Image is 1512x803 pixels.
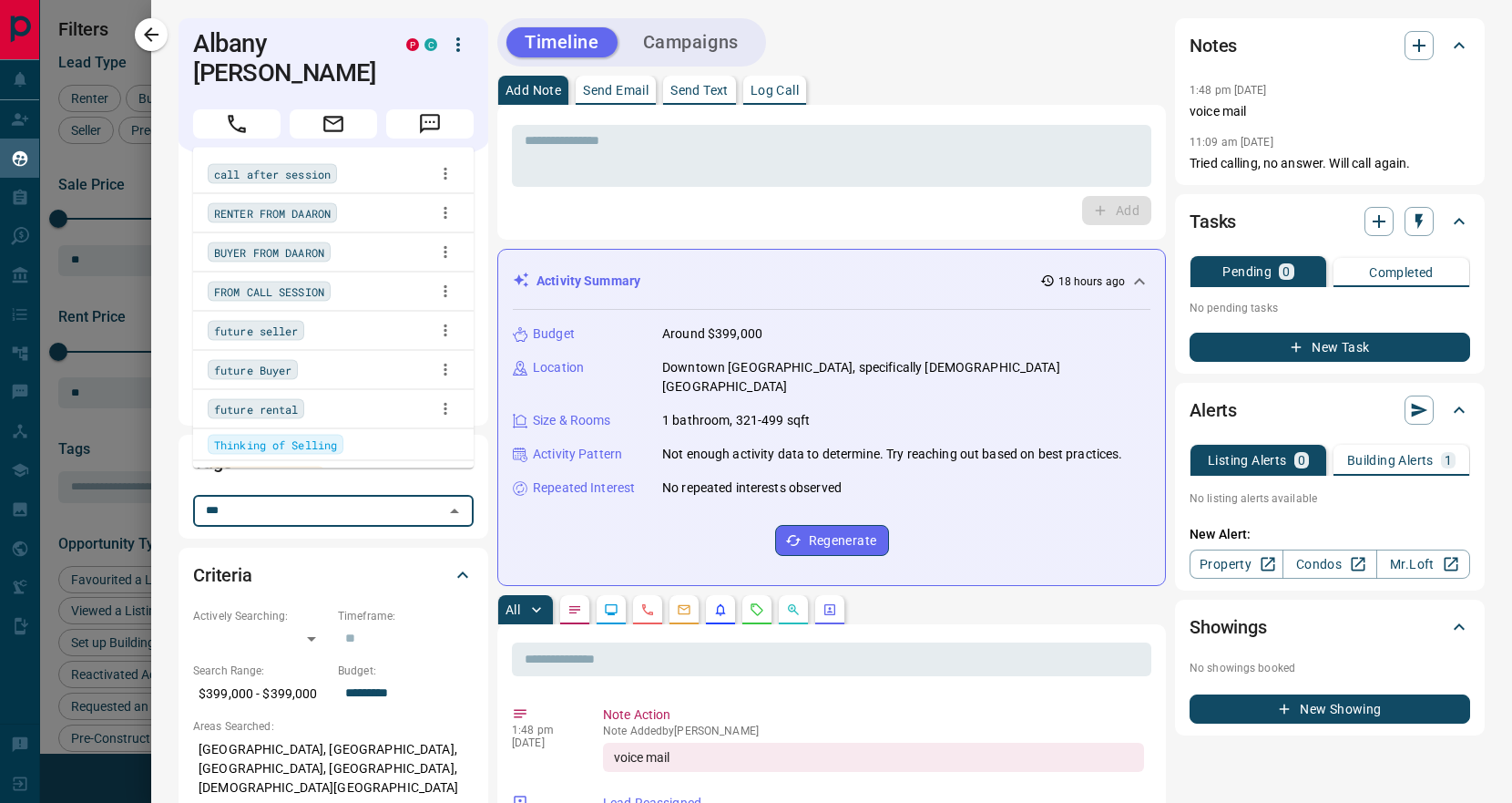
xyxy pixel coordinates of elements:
p: Note Action [603,705,1144,725]
p: 0 [1298,454,1305,467]
p: $399,000 - $399,000 [193,679,329,709]
a: Mr.Loft [1376,550,1470,579]
p: Search Range: [193,663,329,679]
span: Thinking of Selling [214,435,337,453]
p: Tried calling, no answer. Will call again. [1190,154,1470,173]
p: 0 [1282,265,1290,278]
h2: Notes [1190,31,1237,60]
p: Repeated Interest [533,479,635,498]
span: BUYER FROM DAARON [214,242,324,261]
button: Campaigns [625,27,757,57]
h2: Criteria [193,561,252,590]
span: Message [386,109,474,139]
p: No repeated interests observed [662,479,842,498]
h2: Alerts [1190,396,1237,425]
p: Budget [533,324,575,344]
p: No pending tasks [1190,294,1470,322]
p: Send Email [583,84,649,97]
p: Completed [1369,266,1434,279]
p: Log Call [751,84,799,97]
p: New Alert: [1190,525,1470,544]
p: Downtown [GEOGRAPHIC_DATA], specifically [DEMOGRAPHIC_DATA][GEOGRAPHIC_DATA] [662,358,1150,396]
div: condos.ca [424,38,437,51]
svg: Emails [677,602,691,617]
p: 11:09 am [DATE] [1190,136,1273,149]
button: New Task [1190,333,1470,362]
p: voice mail [1190,102,1470,121]
p: All [506,603,520,616]
span: Email [290,109,377,139]
h2: Tasks [1190,207,1236,236]
p: Budget: [338,663,474,679]
div: Activity Summary18 hours ago [513,264,1150,298]
p: Add Note [506,84,561,97]
p: Building Alerts [1347,454,1434,467]
p: 1:48 pm [512,724,576,736]
svg: Opportunities [786,602,801,617]
span: future seller [214,321,298,339]
p: Size & Rooms [533,411,611,430]
p: Listing Alerts [1208,454,1287,467]
p: 18 hours ago [1058,273,1125,290]
svg: Listing Alerts [713,602,728,617]
p: 1 [1445,454,1452,467]
div: Alerts [1190,388,1470,432]
button: Timeline [506,27,618,57]
p: Activity Summary [536,272,640,291]
p: Areas Searched: [193,718,474,735]
div: Criteria [193,553,474,597]
a: Property [1190,550,1283,579]
div: Notes [1190,24,1470,67]
p: Not enough activity data to determine. Try reaching out based on best practices. [662,445,1123,464]
svg: Lead Browsing Activity [604,602,618,617]
p: Around $399,000 [662,324,762,344]
svg: Calls [640,602,655,617]
p: Timeframe: [338,608,474,624]
h1: Albany [PERSON_NAME] [193,29,379,88]
button: Regenerate [775,525,889,556]
p: Pending [1222,265,1272,278]
h2: Showings [1190,613,1267,642]
p: 1:48 pm [DATE] [1190,84,1267,97]
span: First Time Buyer [214,467,318,485]
svg: Agent Actions [822,602,837,617]
p: Activity Pattern [533,445,622,464]
div: Tasks [1190,200,1470,243]
span: RENTER FROM DAARON [214,203,331,221]
p: 1 bathroom, 321-499 sqft [662,411,810,430]
p: No showings booked [1190,660,1470,676]
div: property.ca [406,38,419,51]
button: Close [442,499,467,524]
button: New Showing [1190,695,1470,724]
div: voice mail [603,743,1144,772]
span: FROM CALL SESSION [214,282,324,300]
svg: Notes [567,602,582,617]
a: Condos [1282,550,1376,579]
span: Call [193,109,281,139]
svg: Requests [750,602,764,617]
p: [GEOGRAPHIC_DATA], [GEOGRAPHIC_DATA], [GEOGRAPHIC_DATA], [GEOGRAPHIC_DATA], [DEMOGRAPHIC_DATA][GE... [193,735,474,803]
p: Note Added by [PERSON_NAME] [603,725,1144,737]
p: [DATE] [512,736,576,749]
span: future Buyer [214,360,291,378]
p: Actively Searching: [193,608,329,624]
p: Location [533,358,584,377]
p: No listing alerts available [1190,490,1470,507]
p: Send Text [670,84,729,97]
div: Showings [1190,605,1470,649]
span: call after session [214,164,331,182]
span: future rental [214,399,298,417]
